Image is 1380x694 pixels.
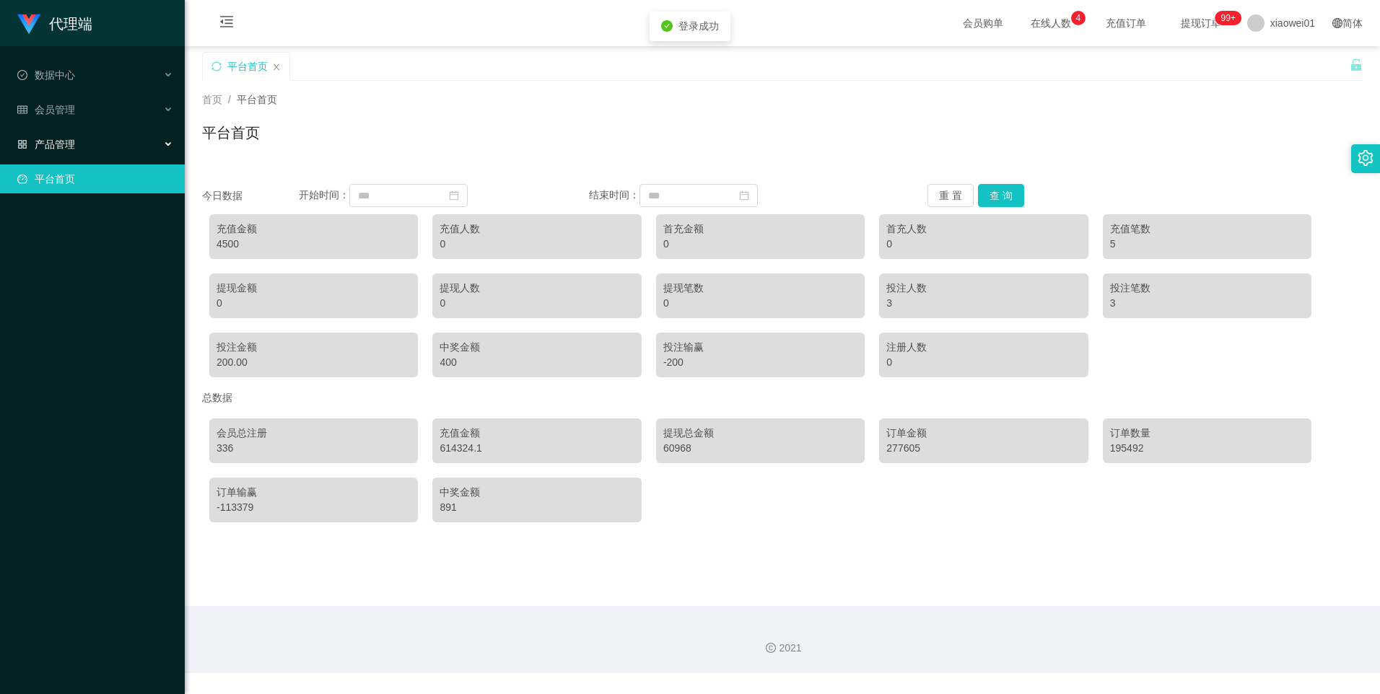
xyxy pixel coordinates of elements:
[202,122,260,144] h1: 平台首页
[17,14,40,35] img: logo.9652507e.png
[1358,150,1374,166] i: 图标: setting
[237,94,277,105] span: 平台首页
[272,63,281,71] i: 图标: close
[739,190,749,201] i: 图标: calendar
[299,189,349,201] span: 开始时间：
[440,426,634,441] div: 充值金额
[449,190,459,201] i: 图标: calendar
[663,281,857,296] div: 提现笔数
[678,20,719,32] span: 登录成功
[1110,441,1304,456] div: 195492
[1110,237,1304,252] div: 5
[217,221,411,237] div: 充值金额
[211,61,222,71] i: 图标: sync
[440,237,634,252] div: 0
[1110,426,1304,441] div: 订单数量
[927,184,974,207] button: 重 置
[17,104,75,115] span: 会员管理
[17,139,27,149] i: 图标: appstore-o
[886,426,1080,441] div: 订单金额
[1350,58,1363,71] i: 图标: unlock
[1075,11,1080,25] p: 4
[217,500,411,515] div: -113379
[663,441,857,456] div: 60968
[440,441,634,456] div: 614324.1
[886,221,1080,237] div: 首充人数
[886,296,1080,311] div: 3
[17,17,92,29] a: 代理端
[663,355,857,370] div: -200
[766,643,776,653] i: 图标: copyright
[228,94,231,105] span: /
[1110,281,1304,296] div: 投注笔数
[663,296,857,311] div: 0
[17,70,27,80] i: 图标: check-circle-o
[217,296,411,311] div: 0
[1071,11,1086,25] sup: 4
[440,296,634,311] div: 0
[440,281,634,296] div: 提现人数
[440,221,634,237] div: 充值人数
[217,355,411,370] div: 200.00
[886,237,1080,252] div: 0
[17,69,75,81] span: 数据中心
[202,188,299,203] div: 今日数据
[217,426,411,441] div: 会员总注册
[1215,11,1241,25] sup: 1213
[1110,296,1304,311] div: 3
[440,355,634,370] div: 400
[17,105,27,115] i: 图标: table
[49,1,92,47] h1: 代理端
[978,184,1024,207] button: 查 询
[1174,18,1228,28] span: 提现订单
[17,164,173,193] a: 图标: dashboard平台首页
[886,340,1080,355] div: 注册人数
[202,94,222,105] span: 首页
[886,281,1080,296] div: 投注人数
[202,1,251,47] i: 图标: menu-fold
[663,221,857,237] div: 首充金额
[217,485,411,500] div: 订单输赢
[217,237,411,252] div: 4500
[663,340,857,355] div: 投注输赢
[17,139,75,150] span: 产品管理
[196,641,1368,656] div: 2021
[440,500,634,515] div: 891
[1110,221,1304,237] div: 充值笔数
[217,281,411,296] div: 提现金额
[440,485,634,500] div: 中奖金额
[440,340,634,355] div: 中奖金额
[1099,18,1153,28] span: 充值订单
[1332,18,1342,28] i: 图标: global
[663,426,857,441] div: 提现总金额
[661,20,673,32] i: icon: check-circle
[217,340,411,355] div: 投注金额
[227,53,268,80] div: 平台首页
[202,385,1363,411] div: 总数据
[886,441,1080,456] div: 277605
[886,355,1080,370] div: 0
[217,441,411,456] div: 336
[589,189,639,201] span: 结束时间：
[663,237,857,252] div: 0
[1023,18,1078,28] span: 在线人数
